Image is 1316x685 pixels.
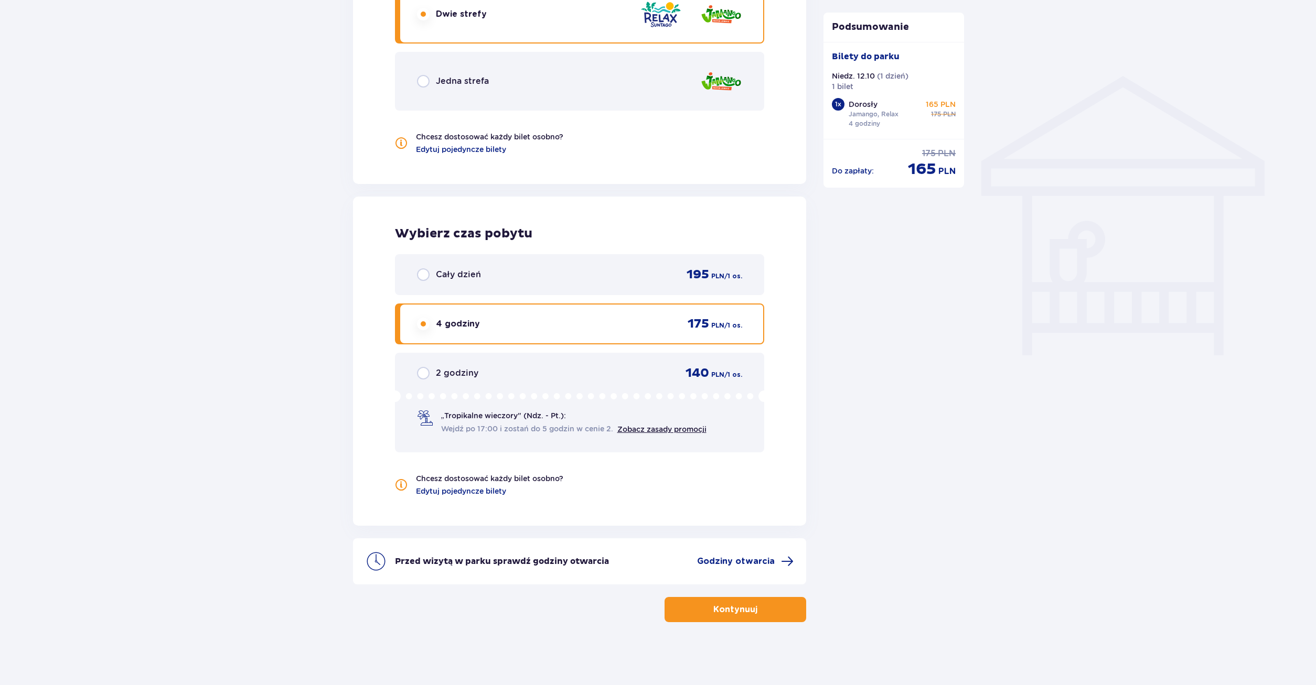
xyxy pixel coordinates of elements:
button: Kontynuuj [665,597,806,622]
span: 195 [687,267,709,282]
div: 1 x [832,98,844,111]
span: PLN [711,321,724,330]
a: Edytuj pojedyncze bilety [416,144,506,155]
span: 140 [686,365,709,381]
p: Jamango, Relax [849,110,898,119]
span: Dwie strefy [436,8,487,20]
span: Wejdź po 17:00 i zostań do 5 godzin w cenie 2. [441,423,613,434]
span: PLN [938,166,956,177]
span: 165 [908,159,936,179]
p: Chcesz dostosować każdy bilet osobno? [416,132,563,142]
span: „Tropikalne wieczory" (Ndz. - Pt.): [441,410,566,421]
span: Godziny otwarcia [697,556,775,567]
p: 4 godziny [849,119,880,128]
a: Zobacz zasady promocji [617,425,707,433]
a: Edytuj pojedyncze bilety [416,486,506,496]
p: Niedz. 12.10 [832,71,875,81]
span: PLN [711,370,724,379]
span: 4 godziny [436,318,480,330]
p: 1 bilet [832,81,853,92]
p: Dorosły [849,99,878,110]
p: Kontynuuj [713,604,757,615]
span: 2 godziny [436,367,478,379]
span: PLN [938,148,956,159]
span: 175 [688,316,709,332]
span: PLN [711,271,724,281]
img: Jamango [700,67,742,96]
span: / 1 os. [724,370,742,379]
a: Godziny otwarcia [697,555,794,568]
p: Bilety do parku [832,51,900,62]
p: Podsumowanie [823,21,964,34]
p: ( 1 dzień ) [877,71,908,81]
span: 175 [931,110,941,119]
span: / 1 os. [724,321,742,330]
p: Chcesz dostosować każdy bilet osobno? [416,473,563,484]
span: Jedna strefa [436,75,489,87]
span: Cały dzień [436,269,481,280]
h2: Wybierz czas pobytu [395,226,765,242]
p: Przed wizytą w parku sprawdź godziny otwarcia [395,556,609,567]
span: / 1 os. [724,271,742,281]
p: Do zapłaty : [832,166,874,176]
span: PLN [943,110,956,119]
span: 175 [922,148,936,159]
p: 165 PLN [926,99,956,110]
